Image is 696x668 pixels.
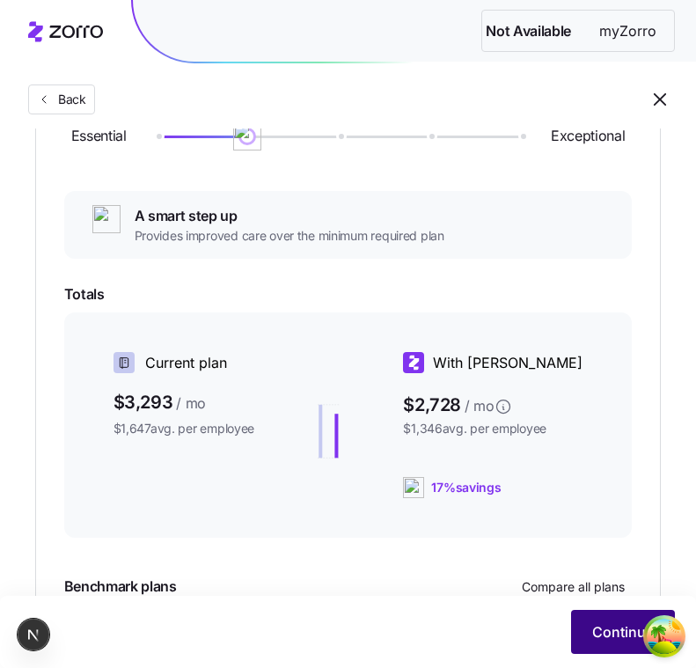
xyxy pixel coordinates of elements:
span: Essential [71,125,127,147]
span: Provides improved care over the minimum required plan [135,227,444,245]
span: Continue [592,621,654,642]
img: ai-icon.png [403,477,424,498]
span: Compare all plans [522,578,625,596]
span: A smart step up [135,205,444,227]
button: Compare all plans [515,573,632,601]
button: Continue [571,610,675,654]
span: Not Available [486,20,571,42]
span: 17% savings [431,479,501,496]
span: Benchmark plans [64,576,177,598]
img: ai-icon.png [92,205,121,233]
span: $3,293 [114,388,255,416]
span: $2,728 [403,388,582,416]
span: myZorro [585,20,670,42]
div: Current plan [114,352,255,374]
span: Back [51,91,86,108]
span: Exceptional [551,125,625,147]
span: Totals [64,283,633,305]
span: $1,647 avg. per employee [114,420,255,437]
div: With [PERSON_NAME] [403,352,582,374]
button: Open Tanstack query devtools [647,619,682,654]
span: / mo [176,393,206,415]
button: Back [28,84,95,114]
img: ai-icon.png [233,122,261,150]
span: $1,346 avg. per employee [403,420,582,437]
span: / mo [465,395,495,417]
